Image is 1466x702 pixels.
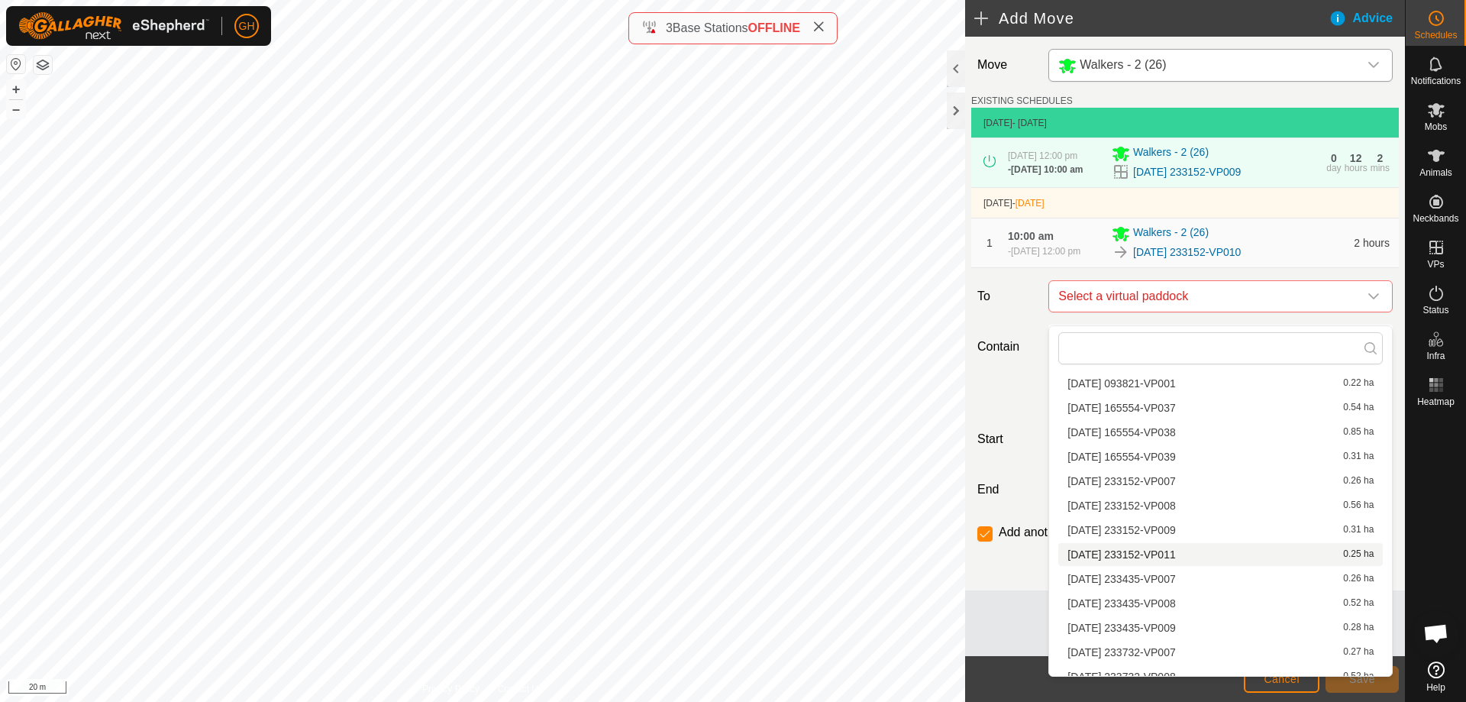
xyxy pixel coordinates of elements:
[498,682,543,696] a: Contact Us
[1343,525,1374,535] span: 0.31 ha
[1343,427,1374,438] span: 0.85 ha
[1067,647,1175,658] span: [DATE] 233732-VP007
[1343,476,1374,487] span: 0.26 ha
[971,280,1042,312] label: To
[673,21,748,34] span: Base Stations
[1067,671,1175,682] span: [DATE] 233732-VP008
[1058,519,1383,542] li: 2025-10-04 233152-VP009
[1012,198,1045,209] span: -
[974,9,1329,27] h2: Add Move
[1419,168,1452,177] span: Animals
[1406,655,1466,698] a: Help
[1067,623,1175,633] span: [DATE] 233435-VP009
[1358,50,1389,81] div: dropdown trigger
[983,198,1012,209] span: [DATE]
[1426,351,1445,361] span: Infra
[1011,164,1083,175] span: [DATE] 10:00 am
[1343,574,1374,584] span: 0.26 ha
[1244,666,1319,693] button: Cancel
[1133,225,1209,243] span: Walkers - 2 (26)
[1414,31,1457,40] span: Schedules
[1345,163,1368,173] div: hours
[1008,150,1077,161] span: [DATE] 12:00 pm
[971,480,1042,499] label: End
[1067,525,1175,535] span: [DATE] 233152-VP009
[1016,198,1045,209] span: [DATE]
[1350,153,1362,163] div: 12
[1058,543,1383,566] li: 2025-10-04 233152-VP011
[986,237,993,249] span: 1
[34,56,52,74] button: Map Layers
[1329,9,1405,27] div: Advice
[1058,494,1383,517] li: 2025-10-04 233152-VP008
[7,100,25,118] button: –
[1012,118,1047,128] span: - [DATE]
[1067,549,1175,560] span: [DATE] 233152-VP011
[1427,260,1444,269] span: VPs
[239,18,255,34] span: GH
[1058,445,1383,468] li: 2025-09-24 165554-VP039
[1371,163,1390,173] div: mins
[1067,476,1175,487] span: [DATE] 233152-VP007
[1133,164,1241,180] a: [DATE] 233152-VP009
[1343,451,1374,462] span: 0.31 ha
[1133,244,1241,260] a: [DATE] 233152-VP010
[971,430,1042,448] label: Start
[971,338,1042,356] label: Contain
[1067,598,1175,609] span: [DATE] 233435-VP008
[1343,500,1374,511] span: 0.56 ha
[1058,641,1383,664] li: 2025-10-04 233732-VP007
[1067,403,1175,413] span: [DATE] 165554-VP037
[1067,574,1175,584] span: [DATE] 233435-VP007
[1358,281,1389,312] div: dropdown trigger
[1112,243,1130,261] img: To
[1354,237,1390,249] span: 2 hours
[1011,246,1080,257] span: [DATE] 12:00 pm
[1413,214,1458,223] span: Neckbands
[999,526,1158,539] label: Add another scheduled move
[1008,244,1080,258] div: -
[1343,598,1374,609] span: 0.52 ha
[1411,76,1461,86] span: Notifications
[983,118,1012,128] span: [DATE]
[1058,568,1383,590] li: 2025-10-04 233435-VP007
[1331,153,1337,163] div: 0
[1008,230,1054,242] span: 10:00 am
[18,12,209,40] img: Gallagher Logo
[1349,673,1375,685] span: Save
[1264,673,1300,685] span: Cancel
[1422,306,1448,315] span: Status
[1133,144,1209,163] span: Walkers - 2 (26)
[1058,616,1383,639] li: 2025-10-04 233435-VP009
[1080,58,1166,71] span: Walkers - 2 (26)
[1343,671,1374,682] span: 0.52 ha
[1343,378,1374,389] span: 0.22 ha
[7,55,25,73] button: Reset Map
[1326,666,1399,693] button: Save
[666,21,673,34] span: 3
[1058,421,1383,444] li: 2025-09-24 165554-VP038
[1058,665,1383,688] li: 2025-10-04 233732-VP008
[748,21,800,34] span: OFFLINE
[971,94,1073,108] label: EXISTING SCHEDULES
[1417,397,1455,406] span: Heatmap
[1067,378,1175,389] span: [DATE] 093821-VP001
[1426,683,1445,692] span: Help
[1058,470,1383,493] li: 2025-10-04 233152-VP007
[1067,451,1175,462] span: [DATE] 165554-VP039
[1052,50,1358,81] span: Walkers - 2
[1058,372,1383,395] li: 2025-09-24 093821-VP001
[1058,396,1383,419] li: 2025-09-24 165554-VP037
[1326,163,1341,173] div: day
[1008,163,1083,176] div: -
[1067,500,1175,511] span: [DATE] 233152-VP008
[1377,153,1383,163] div: 2
[1343,549,1374,560] span: 0.25 ha
[1058,592,1383,615] li: 2025-10-04 233435-VP008
[7,80,25,99] button: +
[1052,281,1358,312] span: Select a virtual paddock
[1343,623,1374,633] span: 0.28 ha
[1343,647,1374,658] span: 0.27 ha
[1425,122,1447,131] span: Mobs
[422,682,480,696] a: Privacy Policy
